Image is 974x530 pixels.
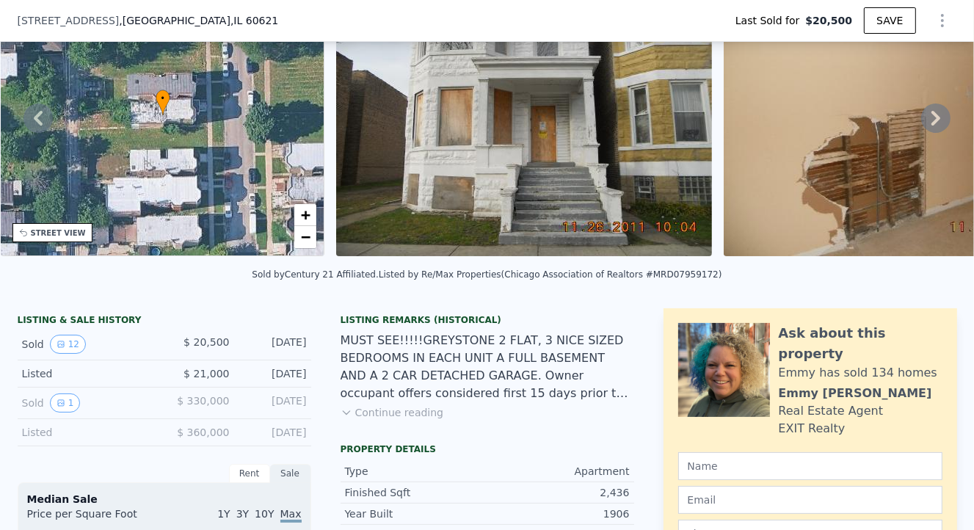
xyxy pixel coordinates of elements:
[22,335,153,354] div: Sold
[341,443,634,455] div: Property details
[156,92,170,105] span: •
[31,228,86,239] div: STREET VIEW
[27,507,164,530] div: Price per Square Foot
[487,485,630,500] div: 2,436
[779,323,942,364] div: Ask about this property
[255,508,274,520] span: 10Y
[241,425,307,440] div: [DATE]
[341,405,444,420] button: Continue reading
[241,393,307,413] div: [DATE]
[294,204,316,226] a: Zoom in
[487,464,630,479] div: Apartment
[928,6,957,35] button: Show Options
[487,507,630,521] div: 1906
[22,393,153,413] div: Sold
[252,269,378,280] div: Sold by Century 21 Affiliated .
[177,426,229,438] span: $ 360,000
[779,402,884,420] div: Real Estate Agent
[156,90,170,115] div: •
[779,420,846,438] div: EXIT Realty
[678,452,942,480] input: Name
[735,13,806,28] span: Last Sold for
[18,13,120,28] span: [STREET_ADDRESS]
[678,486,942,514] input: Email
[217,508,230,520] span: 1Y
[345,464,487,479] div: Type
[345,485,487,500] div: Finished Sqft
[177,395,229,407] span: $ 330,000
[27,492,302,507] div: Median Sale
[294,226,316,248] a: Zoom out
[345,507,487,521] div: Year Built
[22,366,153,381] div: Listed
[270,464,311,483] div: Sale
[864,7,915,34] button: SAVE
[50,335,86,354] button: View historical data
[50,393,81,413] button: View historical data
[183,368,229,380] span: $ 21,000
[301,206,310,224] span: +
[341,332,634,402] div: MUST SEE!!!!!GREYSTONE 2 FLAT, 3 NICE SIZED BEDROOMS IN EACH UNIT A FULL BASEMENT AND A 2 CAR DET...
[229,464,270,483] div: Rent
[805,13,852,28] span: $20,500
[183,336,229,348] span: $ 20,500
[119,13,278,28] span: , [GEOGRAPHIC_DATA]
[779,385,932,402] div: Emmy [PERSON_NAME]
[779,364,937,382] div: Emmy has sold 134 homes
[236,508,249,520] span: 3Y
[230,15,278,26] span: , IL 60621
[241,335,307,354] div: [DATE]
[280,508,302,523] span: Max
[241,366,307,381] div: [DATE]
[22,425,153,440] div: Listed
[341,314,634,326] div: Listing Remarks (Historical)
[301,228,310,246] span: −
[379,269,722,280] div: Listed by Re/Max Properties (Chicago Association of Realtors #MRD07959172)
[18,314,311,329] div: LISTING & SALE HISTORY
